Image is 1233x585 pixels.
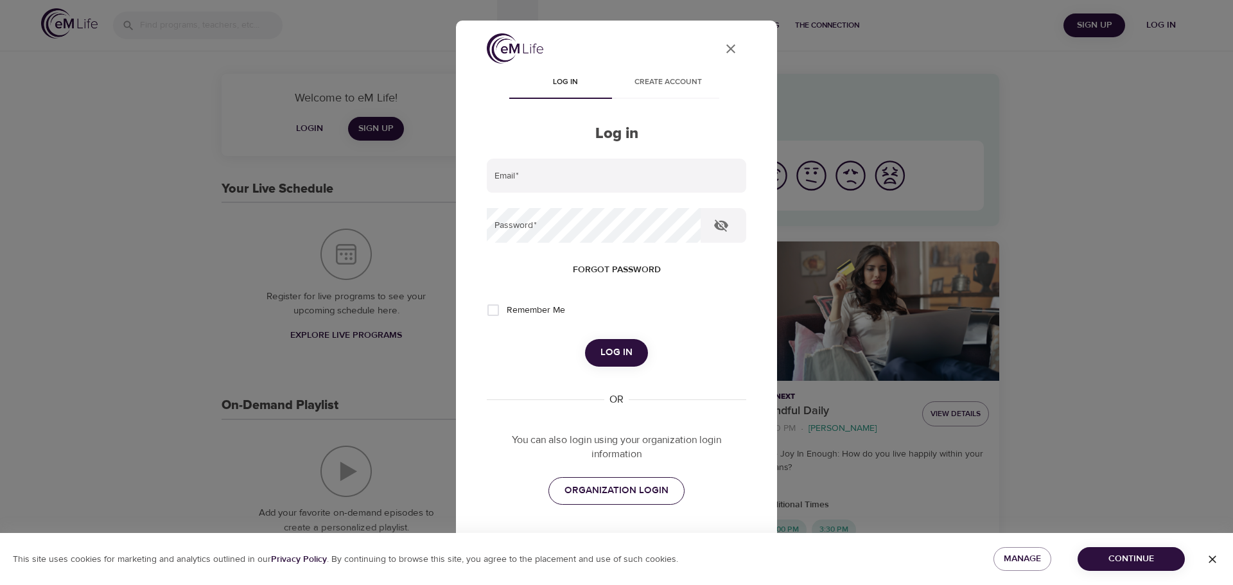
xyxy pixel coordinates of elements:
[624,76,712,89] span: Create account
[604,392,629,407] div: OR
[1088,551,1175,567] span: Continue
[548,477,685,504] a: ORGANIZATION LOGIN
[487,68,746,99] div: disabled tabs example
[600,344,633,361] span: Log in
[715,33,746,64] button: close
[271,554,327,565] b: Privacy Policy
[487,433,746,462] p: You can also login using your organization login information
[487,33,543,64] img: logo
[521,76,609,89] span: Log in
[487,125,746,143] h2: Log in
[573,262,661,278] span: Forgot password
[568,258,666,282] button: Forgot password
[585,339,648,366] button: Log in
[507,304,565,317] span: Remember Me
[564,482,669,499] span: ORGANIZATION LOGIN
[1004,551,1041,567] span: Manage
